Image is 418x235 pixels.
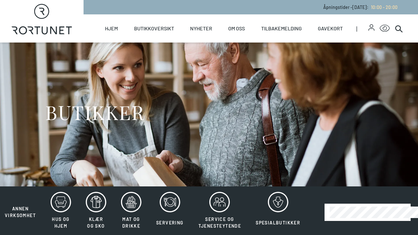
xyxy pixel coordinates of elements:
[356,14,368,43] span: |
[122,216,140,229] span: Mat og drikke
[52,216,69,229] span: Hus og hjem
[368,4,398,10] a: 10:00 - 20:00
[371,4,398,10] span: 10:00 - 20:00
[190,14,212,43] a: Nyheter
[134,14,174,43] a: Butikkoversikt
[192,192,248,233] button: Service og tjenesteytende
[249,192,307,233] button: Spesialbutikker
[5,206,36,218] span: Annen virksomhet
[149,192,190,233] button: Servering
[323,4,398,11] p: Åpningstider - [DATE] :
[44,192,78,233] button: Hus og hjem
[105,14,118,43] a: Hjem
[380,23,390,34] button: Open Accessibility Menu
[114,192,148,233] button: Mat og drikke
[87,216,105,229] span: Klær og sko
[318,14,343,43] a: Gavekort
[45,100,144,124] h1: BUTIKKER
[228,14,245,43] a: Om oss
[261,14,302,43] a: Tilbakemelding
[79,192,113,233] button: Klær og sko
[198,216,241,229] span: Service og tjenesteytende
[156,220,184,225] span: Servering
[256,220,300,225] span: Spesialbutikker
